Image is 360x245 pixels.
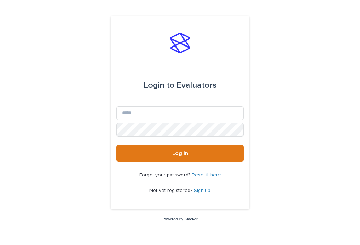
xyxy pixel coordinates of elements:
[139,172,192,177] span: Forgot your password?
[116,145,244,162] button: Log in
[144,76,217,95] div: Evaluators
[149,188,194,193] span: Not yet registered?
[192,172,221,177] a: Reset it here
[172,151,188,156] span: Log in
[162,217,197,221] a: Powered By Stacker
[170,33,190,53] img: stacker-logo-s-only.png
[144,81,174,90] span: Login to
[194,188,211,193] a: Sign up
